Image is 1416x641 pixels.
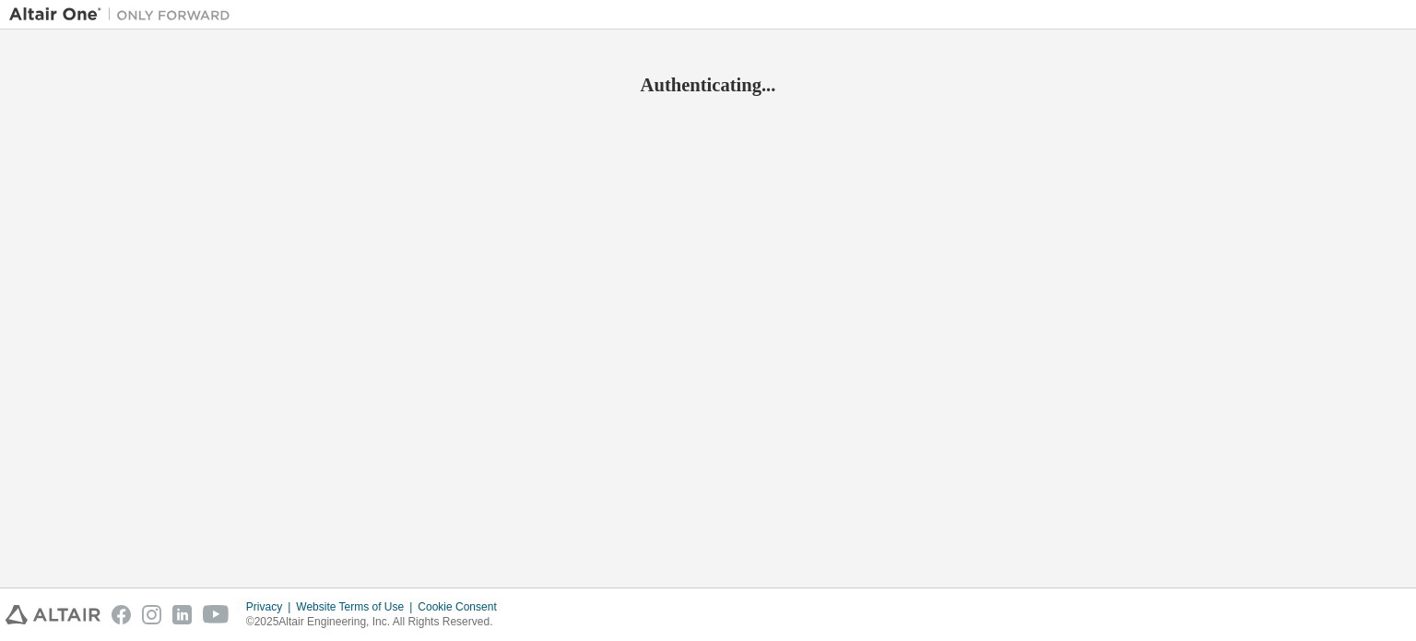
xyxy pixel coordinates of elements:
[112,605,131,624] img: facebook.svg
[9,73,1407,97] h2: Authenticating...
[142,605,161,624] img: instagram.svg
[246,614,508,630] p: © 2025 Altair Engineering, Inc. All Rights Reserved.
[418,599,507,614] div: Cookie Consent
[296,599,418,614] div: Website Terms of Use
[9,6,240,24] img: Altair One
[172,605,192,624] img: linkedin.svg
[203,605,230,624] img: youtube.svg
[246,599,296,614] div: Privacy
[6,605,100,624] img: altair_logo.svg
